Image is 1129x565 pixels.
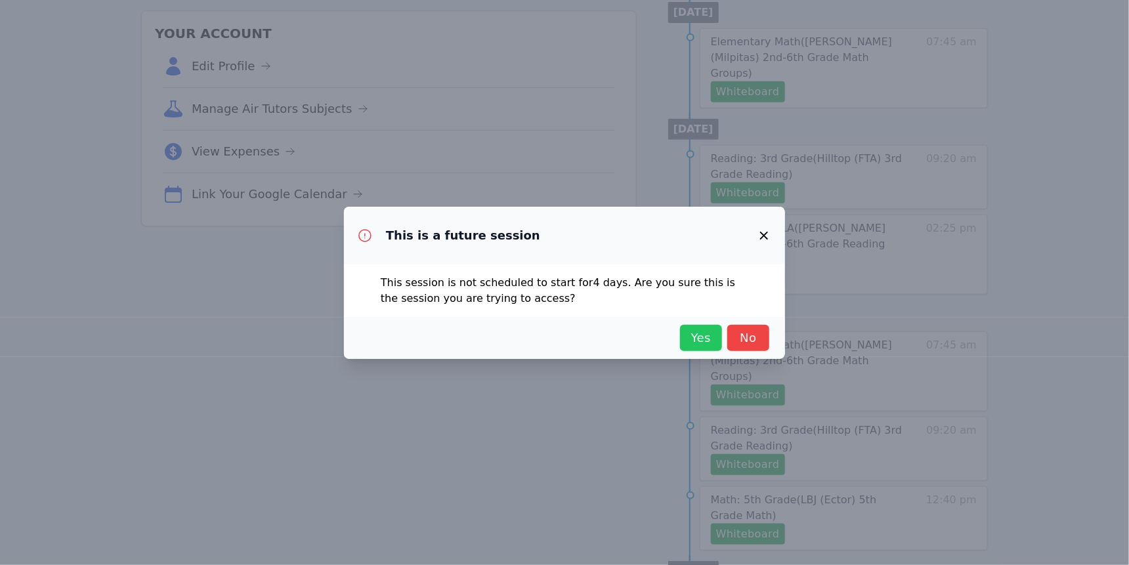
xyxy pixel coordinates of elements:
button: Yes [680,325,722,351]
span: Yes [687,329,715,347]
span: No [734,329,763,347]
h3: This is a future session [386,228,540,243]
button: No [727,325,769,351]
p: This session is not scheduled to start for 4 days . Are you sure this is the session you are tryi... [381,275,748,306]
